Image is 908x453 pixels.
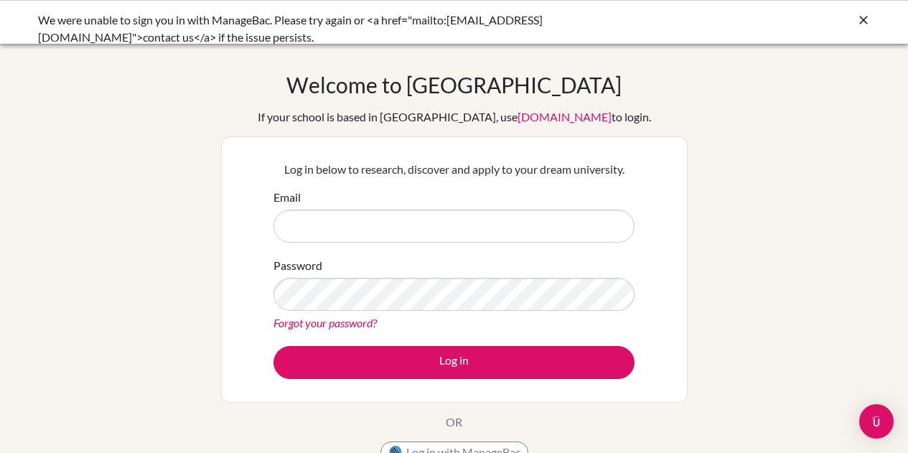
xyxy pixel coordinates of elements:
label: Email [273,189,301,206]
p: Log in below to research, discover and apply to your dream university. [273,161,635,178]
div: If your school is based in [GEOGRAPHIC_DATA], use to login. [258,108,651,126]
a: [DOMAIN_NAME] [518,110,612,123]
h1: Welcome to [GEOGRAPHIC_DATA] [286,72,622,98]
a: Forgot your password? [273,316,377,330]
button: Log in [273,346,635,379]
p: OR [446,414,462,431]
div: We were unable to sign you in with ManageBac. Please try again or <a href="mailto:[EMAIL_ADDRESS]... [38,11,655,46]
div: Open Intercom Messenger [859,404,894,439]
label: Password [273,257,322,274]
